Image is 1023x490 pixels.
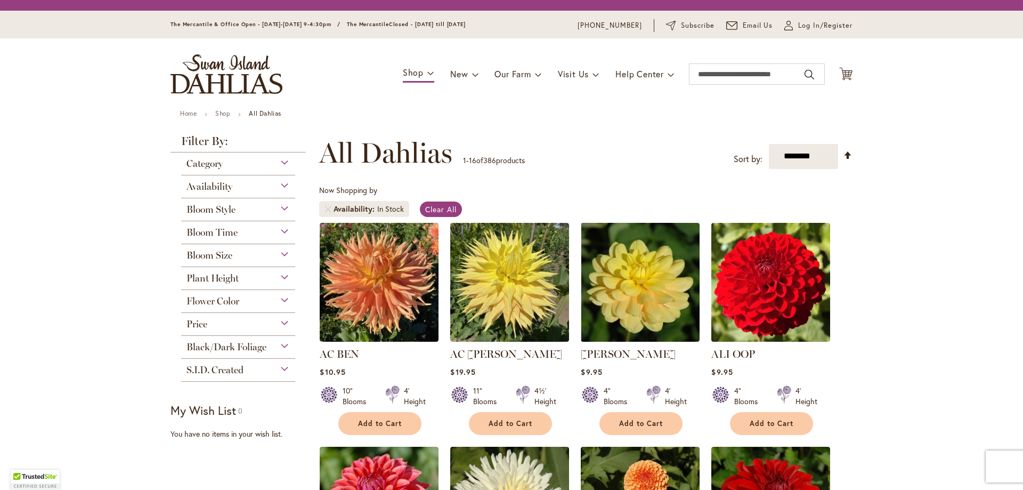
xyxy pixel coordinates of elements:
[599,412,683,435] button: Add to Cart
[743,20,773,31] span: Email Us
[425,204,457,214] span: Clear All
[319,137,452,169] span: All Dahlias
[324,206,331,212] a: Remove Availability In Stock
[463,152,525,169] p: - of products
[8,452,38,482] iframe: Launch Accessibility Center
[734,149,762,169] label: Sort by:
[186,204,236,215] span: Bloom Style
[450,68,468,79] span: New
[186,272,239,284] span: Plant Height
[320,334,439,344] a: AC BEN
[463,155,466,165] span: 1
[558,68,589,79] span: Visit Us
[186,158,223,170] span: Category
[666,20,715,31] a: Subscribe
[403,67,424,78] span: Shop
[170,54,282,94] a: store logo
[784,20,852,31] a: Log In/Register
[389,21,466,28] span: Closed - [DATE] till [DATE]
[805,66,814,83] button: Search
[798,20,852,31] span: Log In/Register
[186,181,232,192] span: Availability
[483,155,496,165] span: 386
[615,68,664,79] span: Help Center
[450,348,562,360] a: AC [PERSON_NAME]
[734,385,764,407] div: 4" Blooms
[320,223,439,342] img: AC BEN
[619,419,663,428] span: Add to Cart
[170,135,306,152] strong: Filter By:
[578,20,642,31] a: [PHONE_NUMBER]
[750,419,793,428] span: Add to Cart
[795,385,817,407] div: 4' Height
[186,295,239,307] span: Flower Color
[186,364,243,376] span: S.I.D. Created
[581,348,676,360] a: [PERSON_NAME]
[249,109,281,117] strong: All Dahlias
[215,109,230,117] a: Shop
[343,385,372,407] div: 10" Blooms
[711,223,830,342] img: ALI OOP
[320,367,345,377] span: $10.95
[420,202,462,217] a: Clear All
[681,20,715,31] span: Subscribe
[180,109,197,117] a: Home
[358,419,402,428] span: Add to Cart
[473,385,503,407] div: 11" Blooms
[494,68,531,79] span: Our Farm
[726,20,773,31] a: Email Us
[581,223,700,342] img: AHOY MATEY
[711,367,733,377] span: $9.95
[334,204,377,214] span: Availability
[450,367,475,377] span: $19.95
[170,21,389,28] span: The Mercantile & Office Open - [DATE]-[DATE] 9-4:30pm / The Mercantile
[450,334,569,344] a: AC Jeri
[469,155,476,165] span: 16
[469,412,552,435] button: Add to Cart
[711,348,755,360] a: ALI OOP
[581,334,700,344] a: AHOY MATEY
[338,412,421,435] button: Add to Cart
[170,403,236,418] strong: My Wish List
[450,223,569,342] img: AC Jeri
[534,385,556,407] div: 4½' Height
[489,419,532,428] span: Add to Cart
[186,250,232,261] span: Bloom Size
[711,334,830,344] a: ALI OOP
[581,367,602,377] span: $9.95
[404,385,426,407] div: 4' Height
[730,412,813,435] button: Add to Cart
[186,341,266,353] span: Black/Dark Foliage
[665,385,687,407] div: 4' Height
[377,204,404,214] div: In Stock
[186,318,207,330] span: Price
[604,385,634,407] div: 4" Blooms
[186,227,238,238] span: Bloom Time
[170,429,313,439] div: You have no items in your wish list.
[320,348,359,360] a: AC BEN
[319,185,377,195] span: Now Shopping by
